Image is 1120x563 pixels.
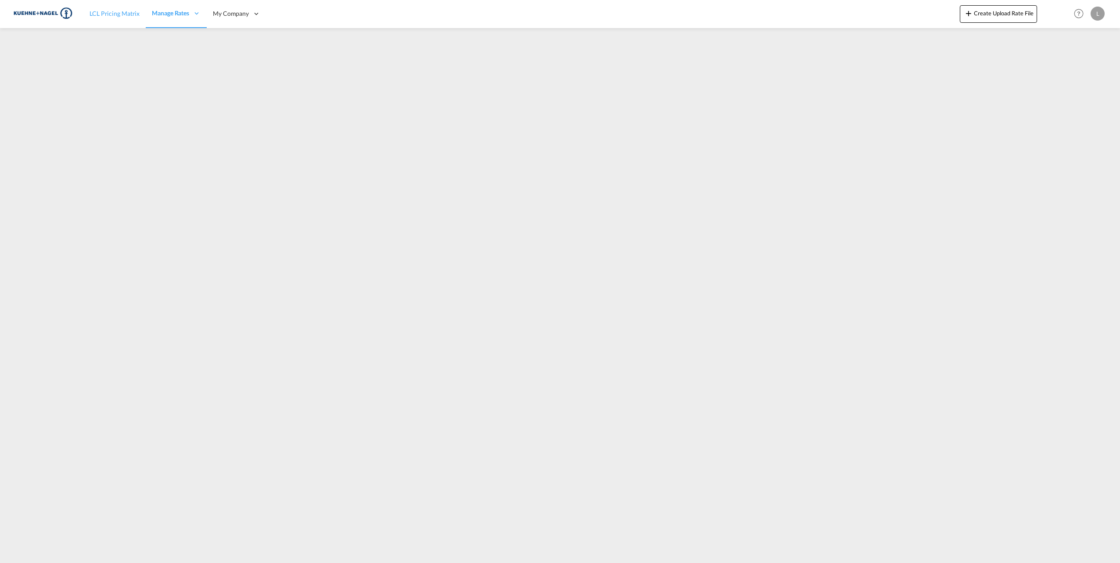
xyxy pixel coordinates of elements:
span: Manage Rates [152,9,189,18]
img: 36441310f41511efafde313da40ec4a4.png [13,4,72,24]
div: L [1091,7,1105,21]
div: Help [1071,6,1091,22]
span: LCL Pricing Matrix [90,10,140,17]
button: icon-plus 400-fgCreate Upload Rate File [960,5,1037,23]
span: My Company [213,9,249,18]
span: Help [1071,6,1086,21]
md-icon: icon-plus 400-fg [963,8,974,18]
